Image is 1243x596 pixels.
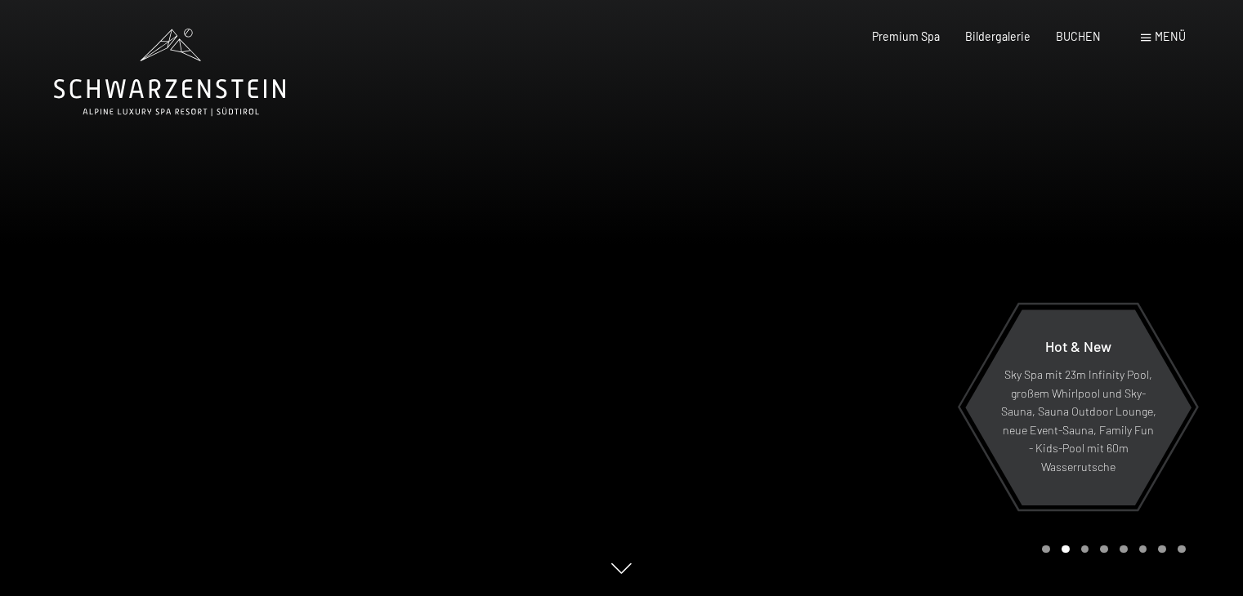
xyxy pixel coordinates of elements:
div: Carousel Pagination [1036,545,1185,554]
div: Carousel Page 8 [1178,545,1186,554]
div: Carousel Page 6 [1139,545,1147,554]
div: Carousel Page 1 [1042,545,1050,554]
div: Carousel Page 5 [1120,545,1128,554]
a: Hot & New Sky Spa mit 23m Infinity Pool, großem Whirlpool und Sky-Sauna, Sauna Outdoor Lounge, ne... [964,309,1192,506]
div: Carousel Page 4 [1100,545,1108,554]
div: Carousel Page 7 [1158,545,1166,554]
div: Carousel Page 3 [1081,545,1089,554]
div: Carousel Page 2 (Current Slide) [1062,545,1070,554]
a: BUCHEN [1056,29,1101,43]
span: Hot & New [1045,337,1111,355]
span: Menü [1155,29,1186,43]
a: Premium Spa [872,29,940,43]
p: Sky Spa mit 23m Infinity Pool, großem Whirlpool und Sky-Sauna, Sauna Outdoor Lounge, neue Event-S... [1000,367,1156,477]
a: Bildergalerie [965,29,1031,43]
